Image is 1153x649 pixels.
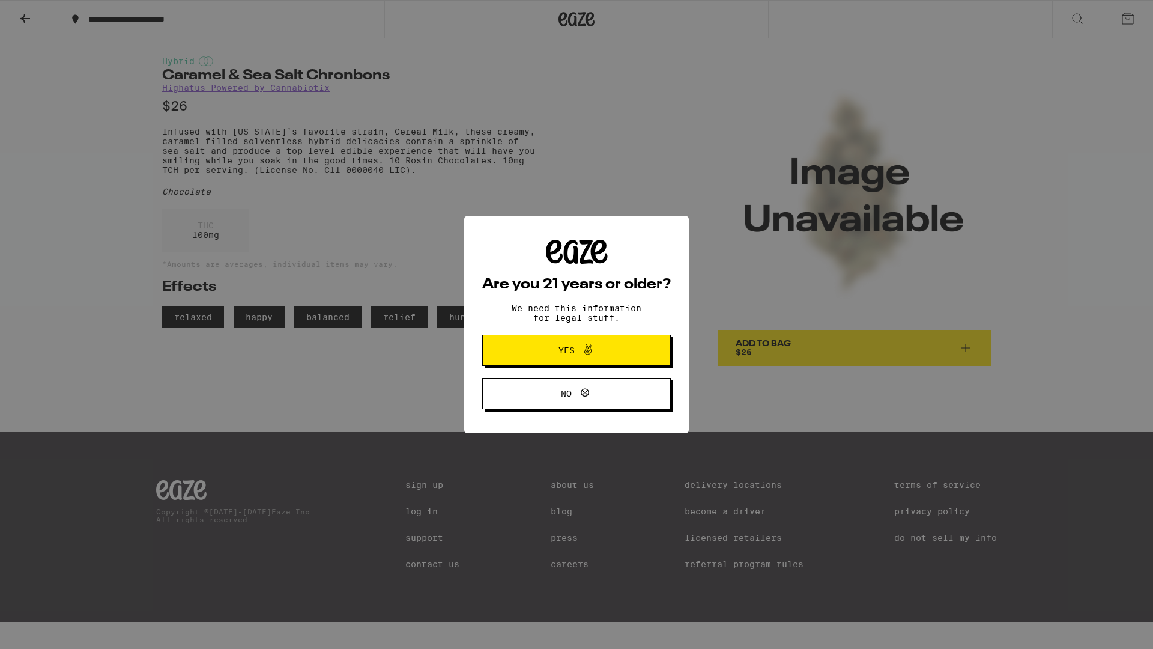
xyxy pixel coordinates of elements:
span: No [561,389,572,398]
h2: Are you 21 years or older? [482,278,671,292]
p: We need this information for legal stuff. [501,303,652,323]
button: Yes [482,335,671,366]
button: No [482,378,671,409]
span: Yes [558,346,575,355]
